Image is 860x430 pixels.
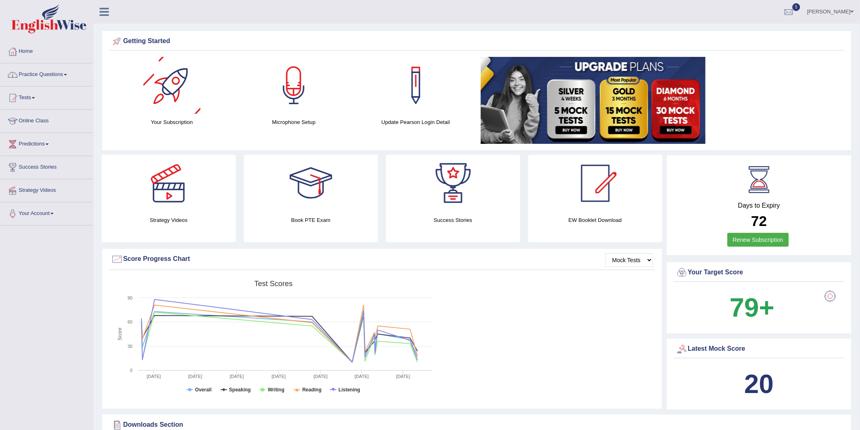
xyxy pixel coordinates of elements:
h4: Days to Expiry [676,202,843,209]
b: 20 [745,369,774,399]
a: Your Account [0,202,93,223]
tspan: [DATE] [147,374,161,379]
h4: EW Booklet Download [528,216,662,224]
b: 72 [751,213,767,229]
tspan: [DATE] [272,374,286,379]
div: Latest Mock Score [676,343,843,355]
tspan: Reading [302,387,321,393]
a: Online Class [0,110,93,130]
a: Practice Questions [0,63,93,84]
a: Success Stories [0,156,93,176]
a: Renew Subscription [728,233,789,247]
div: Your Target Score [676,267,843,279]
text: 60 [128,319,132,324]
span: 5 [793,3,801,11]
tspan: Speaking [229,387,251,393]
tspan: Score [117,328,123,341]
div: Getting Started [111,35,843,48]
tspan: [DATE] [396,374,410,379]
div: Score Progress Chart [111,253,653,265]
tspan: [DATE] [314,374,328,379]
tspan: [DATE] [230,374,244,379]
tspan: Listening [339,387,360,393]
tspan: Test scores [254,280,293,288]
tspan: Overall [195,387,212,393]
tspan: [DATE] [188,374,202,379]
h4: Book PTE Exam [244,216,378,224]
text: 0 [130,368,132,373]
img: small5.jpg [481,57,706,144]
h4: Success Stories [386,216,520,224]
h4: Strategy Videos [102,216,236,224]
tspan: [DATE] [355,374,369,379]
b: 79+ [730,293,775,322]
text: 90 [128,295,132,300]
h4: Microphone Setup [237,118,351,126]
tspan: Writing [268,387,284,393]
a: Tests [0,87,93,107]
a: Home [0,40,93,61]
a: Strategy Videos [0,179,93,200]
h4: Your Subscription [115,118,229,126]
text: 30 [128,344,132,349]
a: Predictions [0,133,93,153]
h4: Update Pearson Login Detail [359,118,473,126]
